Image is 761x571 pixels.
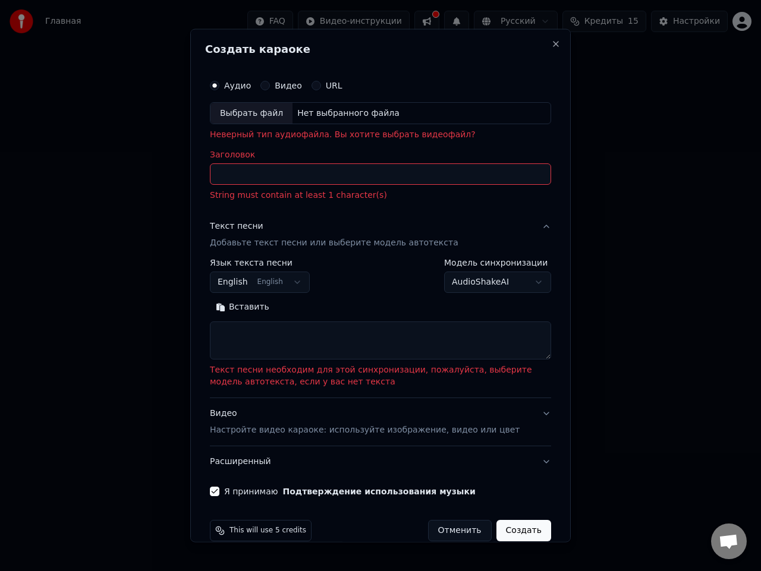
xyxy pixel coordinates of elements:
button: Создать [496,520,551,541]
div: Нет выбранного файла [293,107,404,119]
p: Добавьте текст песни или выберите модель автотекста [210,237,458,249]
button: Я принимаю [283,487,476,496]
label: Я принимаю [224,487,476,496]
button: ВидеоНастройте видео караоке: используйте изображение, видео или цвет [210,398,551,446]
div: Текст песни [210,220,263,232]
p: Неверный тип аудиофайла. Вы хотите выбрать видеофайл? [210,129,551,141]
label: Модель синхронизации [444,258,551,267]
label: Аудио [224,81,251,89]
div: Видео [210,408,520,436]
span: This will use 5 credits [229,526,306,535]
label: Заголовок [210,150,551,159]
p: Настройте видео караоке: используйте изображение, видео или цвет [210,424,520,436]
button: Отменить [428,520,492,541]
div: Выбрать файл [210,102,293,124]
label: Видео [275,81,302,89]
label: Язык текста песни [210,258,310,267]
h2: Создать караоке [205,43,556,54]
button: Расширенный [210,446,551,477]
button: Вставить [210,298,275,317]
label: URL [326,81,342,89]
button: Текст песниДобавьте текст песни или выберите модель автотекста [210,211,551,258]
p: Текст песни необходим для этой синхронизации, пожалуйста, выберите модель автотекста, если у вас ... [210,364,551,388]
div: Текст песниДобавьте текст песни или выберите модель автотекста [210,258,551,398]
p: String must contain at least 1 character(s) [210,190,551,201]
